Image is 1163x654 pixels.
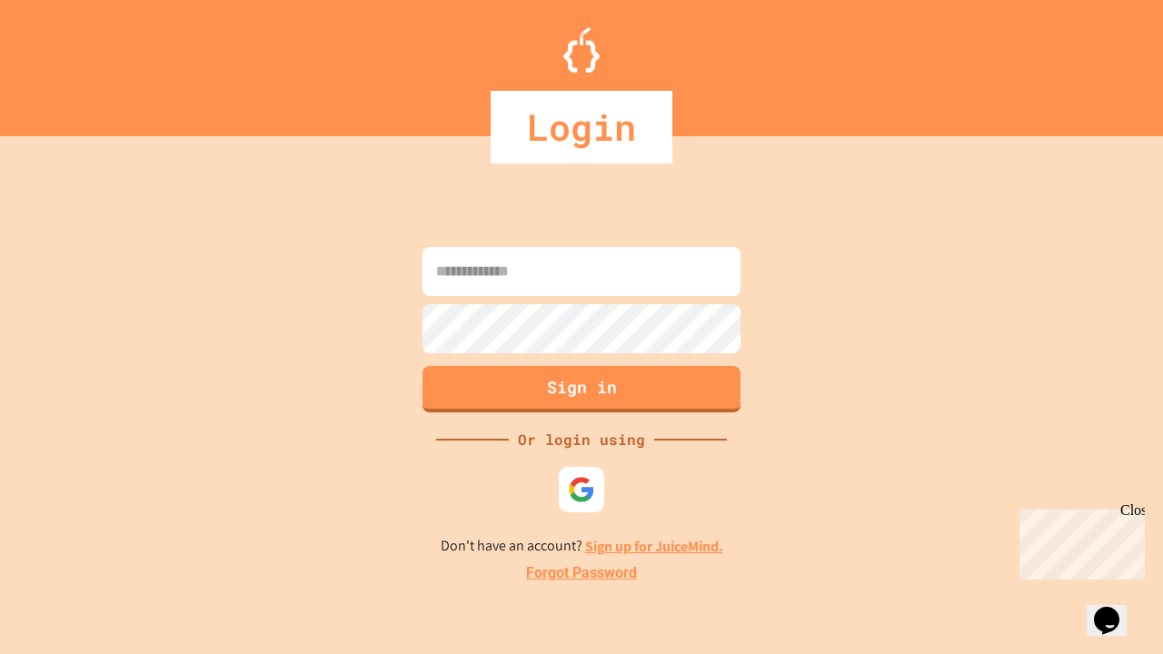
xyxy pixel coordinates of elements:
iframe: chat widget [1012,502,1145,580]
a: Forgot Password [526,562,637,584]
img: google-icon.svg [568,476,595,503]
div: Chat with us now!Close [7,7,125,115]
iframe: chat widget [1087,581,1145,636]
button: Sign in [422,366,741,412]
img: Logo.svg [563,27,600,73]
a: Sign up for JuiceMind. [585,537,723,556]
div: Or login using [509,429,654,451]
div: Login [491,91,672,163]
p: Don't have an account? [441,535,723,558]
